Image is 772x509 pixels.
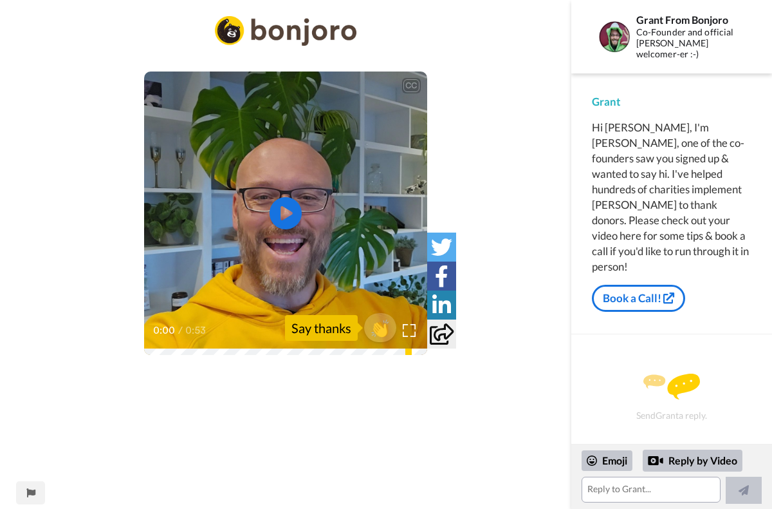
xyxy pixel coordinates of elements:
[403,324,416,337] img: Full screen
[592,285,685,312] a: Book a Call!
[364,318,396,338] span: 👏
[643,374,700,399] img: message.svg
[215,16,356,46] img: 2a52b69d-e857-4f9a-8984-97bc6eb86c7e
[364,313,396,342] button: 👏
[185,323,208,338] span: 0:53
[153,323,176,338] span: 0:00
[636,14,751,26] div: Grant From Bonjoro
[592,120,751,274] div: Hi [PERSON_NAME], I'm [PERSON_NAME], one of the co-founders saw you signed up & wanted to say hi....
[285,315,358,341] div: Say thanks
[403,79,419,92] div: CC
[636,27,751,59] div: Co-Founder and official [PERSON_NAME] welcomer-er :-)
[589,357,755,437] div: Send Grant a reply.
[599,21,630,52] img: Profile Image
[178,323,183,338] span: /
[643,450,742,472] div: Reply by Video
[582,450,632,471] div: Emoji
[648,453,663,468] div: Reply by Video
[592,94,751,110] div: Grant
